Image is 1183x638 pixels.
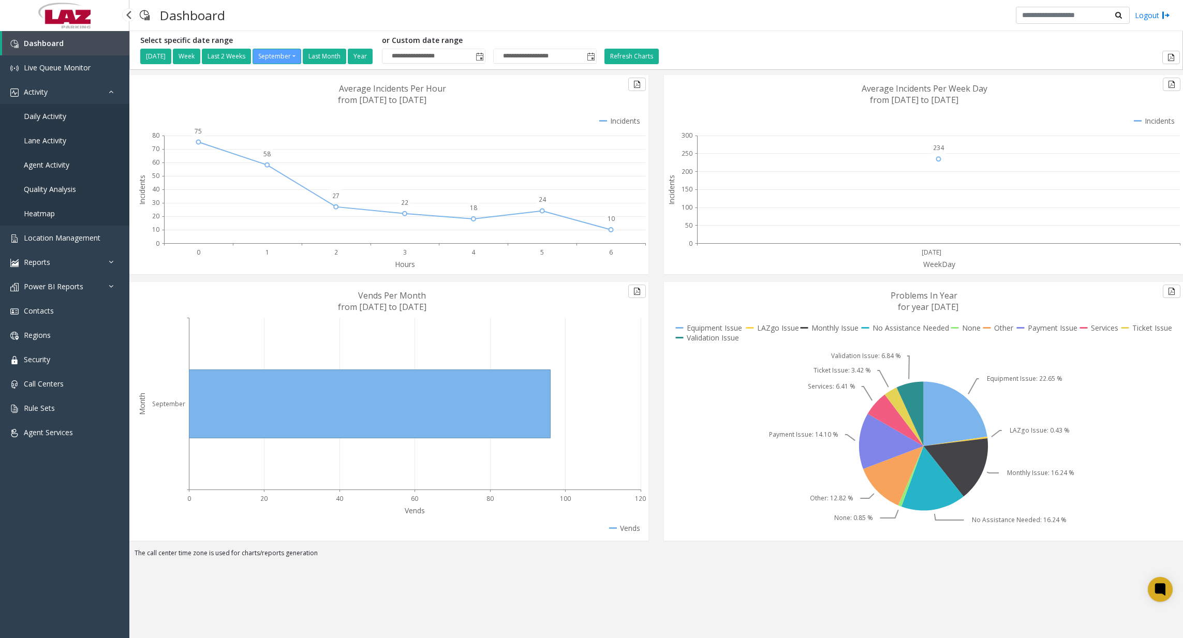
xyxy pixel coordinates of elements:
text: WeekDay [923,259,956,269]
text: Validation Issue: 6.84 % [831,351,901,360]
span: Lane Activity [24,136,66,145]
span: Regions [24,330,51,340]
text: 4 [471,248,476,257]
img: 'icon' [10,283,19,291]
text: 18 [470,203,477,212]
span: Reports [24,257,50,267]
button: September [253,49,301,64]
text: 60 [411,494,418,503]
button: Export to pdf [1163,78,1180,91]
text: 5 [540,248,544,257]
button: Last Month [303,49,346,64]
img: 'icon' [10,234,19,243]
span: Contacts [24,306,54,316]
text: 30 [152,198,159,207]
text: 250 [682,149,692,158]
text: Hours [395,259,415,269]
text: Month [137,393,147,415]
text: 1 [265,248,269,257]
button: Export to pdf [628,78,646,91]
img: 'icon' [10,40,19,48]
img: 'icon' [10,88,19,97]
text: Incidents [137,175,147,205]
text: Services: 6.41 % [808,382,855,391]
span: Location Management [24,233,100,243]
text: 24 [539,195,546,204]
text: 2 [334,248,338,257]
img: 'icon' [10,332,19,340]
button: Year [348,49,373,64]
text: Vends [405,506,425,515]
text: from [DATE] to [DATE] [338,94,426,106]
h5: Select specific date range [140,36,374,45]
text: 0 [187,494,191,503]
text: Average Incidents Per Hour [339,83,446,94]
a: Logout [1135,10,1170,21]
span: Rule Sets [24,403,55,413]
text: 100 [682,203,692,212]
text: 0 [689,239,692,248]
h5: or Custom date range [382,36,597,45]
text: 120 [635,494,646,503]
text: 80 [486,494,494,503]
text: Ticket Issue: 3.42 % [814,366,871,375]
div: The call center time zone is used for charts/reports generation [129,548,1183,563]
text: 27 [332,191,339,200]
text: None: 0.85 % [834,513,873,522]
span: Agent Activity [24,160,69,170]
text: LAZgo Issue: 0.43 % [1010,426,1070,435]
img: 'icon' [10,64,19,72]
text: from [DATE] to [DATE] [338,301,426,313]
span: Daily Activity [24,111,66,121]
text: 10 [152,225,159,234]
button: Export to pdf [1162,51,1180,64]
text: 3 [403,248,407,257]
text: 58 [263,150,271,158]
text: 200 [682,167,692,176]
span: Dashboard [24,38,64,48]
text: 0 [197,248,200,257]
text: Average Incidents Per Week Day [862,83,987,94]
text: September [152,399,185,408]
button: [DATE] [140,49,171,64]
text: 10 [608,214,615,223]
text: Monthly Issue: 16.24 % [1007,468,1074,477]
img: 'icon' [10,380,19,389]
button: Refresh Charts [604,49,659,64]
a: Dashboard [2,31,129,55]
span: Activity [24,87,48,97]
text: 300 [682,131,692,140]
text: 40 [336,494,343,503]
img: 'icon' [10,356,19,364]
text: 50 [685,221,692,230]
text: 234 [933,143,944,152]
button: Week [173,49,200,64]
text: 80 [152,131,159,140]
span: Call Centers [24,379,64,389]
text: 6 [609,248,613,257]
img: 'icon' [10,405,19,413]
text: No Assistance Needed: 16.24 % [972,515,1067,524]
button: Last 2 Weeks [202,49,251,64]
img: 'icon' [10,429,19,437]
text: Other: 12.82 % [810,494,853,502]
text: Incidents [667,175,676,205]
span: Quality Analysis [24,184,76,194]
img: pageIcon [140,3,150,28]
text: 70 [152,144,159,153]
span: Toggle popup [474,49,485,64]
text: 20 [152,212,159,220]
span: Agent Services [24,427,73,437]
text: Problems In Year [891,290,957,301]
text: [DATE] [922,248,941,257]
button: Export to pdf [628,285,646,298]
img: 'icon' [10,259,19,267]
text: Equipment Issue: 22.65 % [987,374,1062,383]
span: Heatmap [24,209,55,218]
text: 20 [260,494,268,503]
span: Security [24,354,50,364]
img: logout [1162,10,1170,21]
text: 150 [682,185,692,194]
text: Payment Issue: 14.10 % [769,430,838,439]
span: Power BI Reports [24,281,83,291]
